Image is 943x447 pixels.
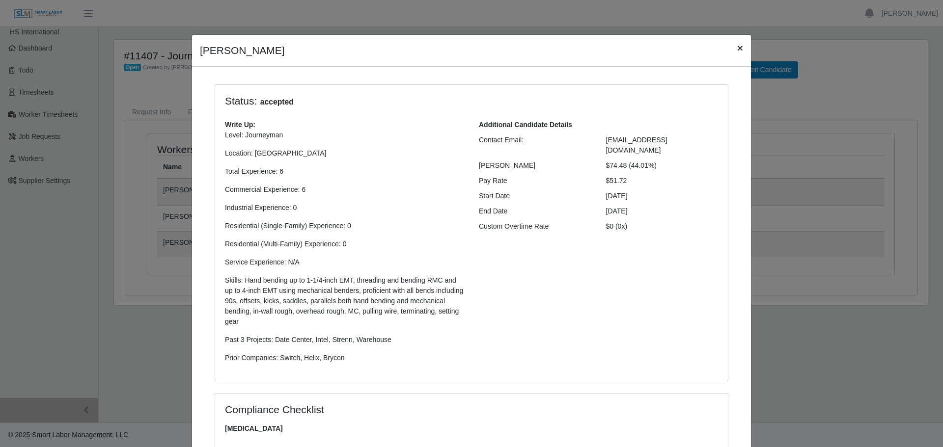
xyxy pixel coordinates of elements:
p: Prior Companies: Switch, Helix, Brycon [225,353,464,363]
p: Past 3 Projects: Date Center, Intel, Strenn, Warehouse [225,335,464,345]
p: Industrial Experience: 0 [225,203,464,213]
p: Location: [GEOGRAPHIC_DATA] [225,148,464,158]
p: Commercial Experience: 6 [225,184,464,195]
span: [DATE] [606,207,628,215]
h4: Status: [225,95,591,108]
div: $74.48 (44.01%) [599,160,726,171]
div: [PERSON_NAME] [471,160,599,171]
p: Level: Journeyman [225,130,464,140]
p: Skills: Hand bending up to 1-1/4-inch EMT, threading and bending RMC and up to 4-inch EMT using m... [225,275,464,327]
span: × [737,42,743,53]
p: Residential (Multi-Family) Experience: 0 [225,239,464,249]
div: Start Date [471,191,599,201]
div: Pay Rate [471,176,599,186]
div: Contact Email: [471,135,599,156]
div: Custom Overtime Rate [471,221,599,232]
p: Total Experience: 6 [225,166,464,177]
p: Service Experience: N/A [225,257,464,267]
div: End Date [471,206,599,216]
span: accepted [257,96,297,108]
div: [DATE] [599,191,726,201]
p: Residential (Single-Family) Experience: 0 [225,221,464,231]
span: [EMAIL_ADDRESS][DOMAIN_NAME] [606,136,667,154]
span: $0 (0x) [606,222,628,230]
b: Additional Candidate Details [479,121,572,129]
div: $51.72 [599,176,726,186]
h4: [PERSON_NAME] [200,43,285,58]
button: Close [729,35,751,61]
b: Write Up: [225,121,255,129]
h4: Compliance Checklist [225,403,549,416]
